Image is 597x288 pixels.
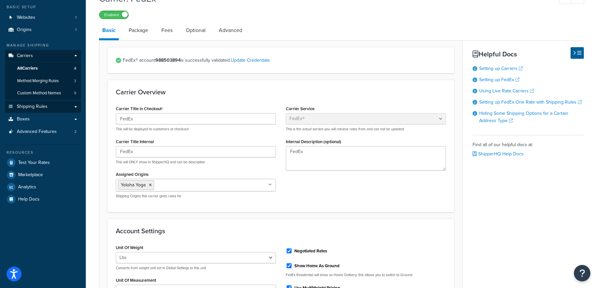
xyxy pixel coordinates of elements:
p: This will be displayed to customers at checkout [116,127,276,132]
h3: Carrier Overview [116,88,446,96]
a: Advanced [216,22,246,38]
span: All Carriers [17,66,38,71]
div: Find all of our helpful docs at: [473,135,584,159]
a: Optional [182,22,209,38]
a: Boxes [5,113,81,125]
span: 3 [74,78,76,84]
h3: Account Settings [116,227,446,235]
p: This is the actual service you will retrieve rates from and can not be updated [286,127,446,132]
label: Assigned Origins [116,172,149,177]
label: Enabled [99,11,128,19]
li: Carriers [5,50,81,100]
a: Setting up Carriers [479,65,523,72]
textarea: FedEx [286,146,446,171]
label: Unit Of Weight [116,245,143,250]
a: Basic [99,22,119,40]
label: Negotiated Rates [294,248,327,254]
span: 4 [74,66,76,71]
label: Carrier Title Internal [116,139,154,144]
span: Marketplace [18,172,43,178]
a: Marketplace [5,169,81,181]
li: Custom Method Names [5,87,81,99]
a: Setting up FedEx One Rate with Shipping Rules [479,99,582,106]
div: Manage Shipping [5,43,81,48]
p: Shipping Origins this carrier gives rates for [116,194,276,199]
a: AllCarriers4 [5,62,81,75]
div: Basic Setup [5,4,81,10]
span: Custom Method Names [17,90,61,96]
label: Carrier Title in Checkout [116,106,163,112]
label: Show Home As Ground [294,263,340,269]
a: Shipping Rules [5,101,81,113]
span: Origins [17,27,32,33]
label: Unit Of Measurement [116,278,156,283]
a: ShipperHQ Help Docs [473,150,524,157]
a: Package [125,22,151,38]
button: Hide Help Docs [571,47,584,59]
span: Websites [17,15,35,20]
span: Shipping Rules [17,104,48,110]
a: Carriers [5,50,81,62]
a: Setting up FedEx [479,76,519,83]
button: Open Resource Center [574,265,590,281]
a: Fees [158,22,176,38]
label: Carrier Service [286,106,315,111]
a: Websites1 [5,12,81,24]
span: Help Docs [18,197,40,202]
h3: Helpful Docs [473,50,584,58]
a: Update Credentials [231,57,270,64]
a: Advanced Features2 [5,126,81,138]
strong: 988503894 [155,57,181,64]
span: 1 [75,15,77,20]
li: Advanced Features [5,126,81,138]
span: Carriers [17,53,33,59]
span: Method Merging Rules [17,78,59,84]
a: Help Docs [5,193,81,205]
span: Yoloha Yoga [121,181,146,188]
p: FedEx Residential will show as Home Delivery, this allows you to switch to Ground [286,272,446,277]
li: Method Merging Rules [5,75,81,87]
p: This will ONLY show in ShipperHQ and can be descriptive [116,160,276,165]
span: 1 [75,27,77,33]
li: Origins [5,24,81,36]
div: Resources [5,150,81,155]
label: Internal Description (optional) [286,139,341,144]
span: Analytics [18,184,36,190]
p: Converts from weight unit set in Global Settings to this unit [116,266,276,271]
span: 2 [74,129,77,135]
a: Analytics [5,181,81,193]
span: Test Your Rates [18,160,50,166]
li: Websites [5,12,81,24]
span: Boxes [17,116,30,122]
span: FedEx® account is successfully validated. [123,56,446,65]
a: Origins1 [5,24,81,36]
span: 9 [74,90,76,96]
a: Method Merging Rules3 [5,75,81,87]
a: Hiding Some Shipping Options for a Certain Address Type [479,110,568,124]
span: Advanced Features [17,129,57,135]
a: Custom Method Names9 [5,87,81,99]
a: Test Your Rates [5,157,81,169]
a: Using Live Rate Carriers [479,87,534,94]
